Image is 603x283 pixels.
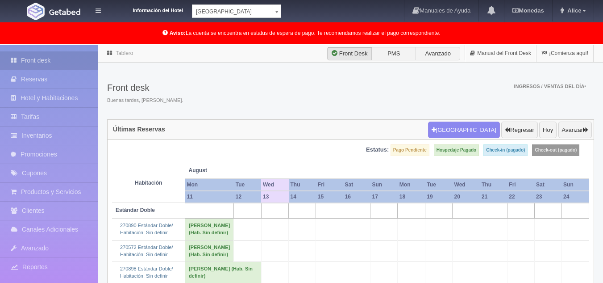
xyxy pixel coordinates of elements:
[425,179,452,191] th: Tue
[343,179,370,191] th: Sat
[465,45,536,62] a: Manual del Front Desk
[480,179,507,191] th: Thu
[507,179,534,191] th: Fri
[398,179,425,191] th: Mon
[49,8,80,15] img: Getabed
[107,83,183,93] h3: Front desk
[185,240,234,262] td: [PERSON_NAME] (Hab. Sin definir)
[234,191,261,203] th: 12
[120,223,173,235] a: 270890 Estándar Doble/Habitación: Sin definir
[370,179,398,191] th: Sun
[534,191,561,203] th: 23
[189,167,258,174] span: August
[107,97,183,104] span: Buenas tardes, [PERSON_NAME].
[425,191,452,203] th: 19
[536,45,593,62] a: ¡Comienza aquí!
[371,47,416,60] label: PMS
[120,266,173,279] a: 270898 Estándar Doble/Habitación: Sin definir
[234,179,261,191] th: Tue
[501,122,537,139] button: Regresar
[289,191,316,203] th: 14
[196,5,269,18] span: [GEOGRAPHIC_DATA]
[289,179,316,191] th: Thu
[558,122,592,139] button: Avanzar
[192,4,281,18] a: [GEOGRAPHIC_DATA]
[532,144,579,156] label: Check-out (pagado)
[343,191,370,203] th: 16
[398,191,425,203] th: 18
[261,191,289,203] th: 13
[112,4,183,14] dt: Información del Hotel
[261,179,289,191] th: Wed
[366,146,389,154] label: Estatus:
[327,47,372,60] label: Front Desk
[453,179,480,191] th: Wed
[113,126,165,133] h4: Últimas Reservas
[507,191,534,203] th: 22
[561,179,589,191] th: Sun
[434,144,479,156] label: Hospedaje Pagado
[135,180,162,186] strong: Habitación
[480,191,507,203] th: 21
[539,122,557,139] button: Hoy
[453,191,480,203] th: 20
[120,245,173,257] a: 270572 Estándar Doble/Habitación: Sin definir
[116,207,155,213] b: Estándar Doble
[416,47,460,60] label: Avanzado
[391,144,429,156] label: Pago Pendiente
[534,179,561,191] th: Sat
[565,7,581,14] span: Alice
[27,3,45,20] img: Getabed
[512,7,544,14] b: Monedas
[483,144,528,156] label: Check-in (pagado)
[370,191,398,203] th: 17
[514,84,586,89] span: Ingresos / Ventas del día
[170,30,186,36] b: Aviso:
[116,50,133,56] a: Tablero
[561,191,589,203] th: 24
[316,191,343,203] th: 15
[185,191,234,203] th: 11
[428,122,500,139] button: [GEOGRAPHIC_DATA]
[185,219,234,240] td: [PERSON_NAME] (Hab. Sin definir)
[316,179,343,191] th: Fri
[185,179,234,191] th: Mon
